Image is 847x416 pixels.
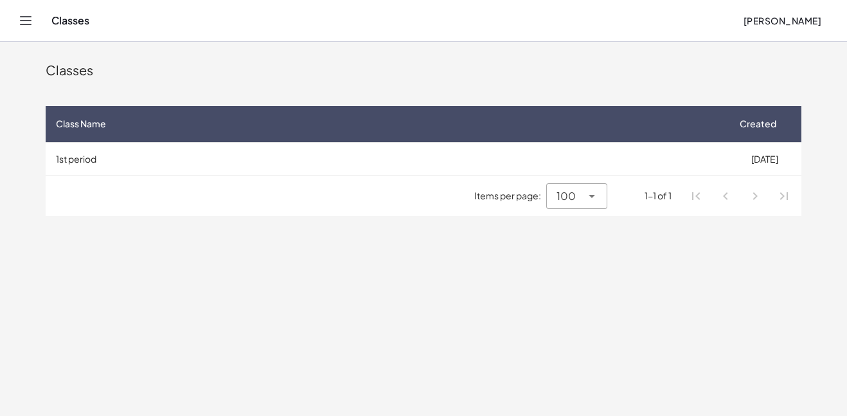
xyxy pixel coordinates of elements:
[645,189,672,203] div: 1-1 of 1
[474,189,546,203] span: Items per page:
[56,117,106,131] span: Class Name
[733,9,832,32] button: [PERSON_NAME]
[682,181,799,211] nav: Pagination Navigation
[46,142,727,176] td: 1st period
[740,117,776,131] span: Created
[557,188,576,204] span: 100
[727,142,801,176] td: [DATE]
[743,15,821,26] span: [PERSON_NAME]
[15,10,36,31] button: Toggle navigation
[46,61,801,79] div: Classes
